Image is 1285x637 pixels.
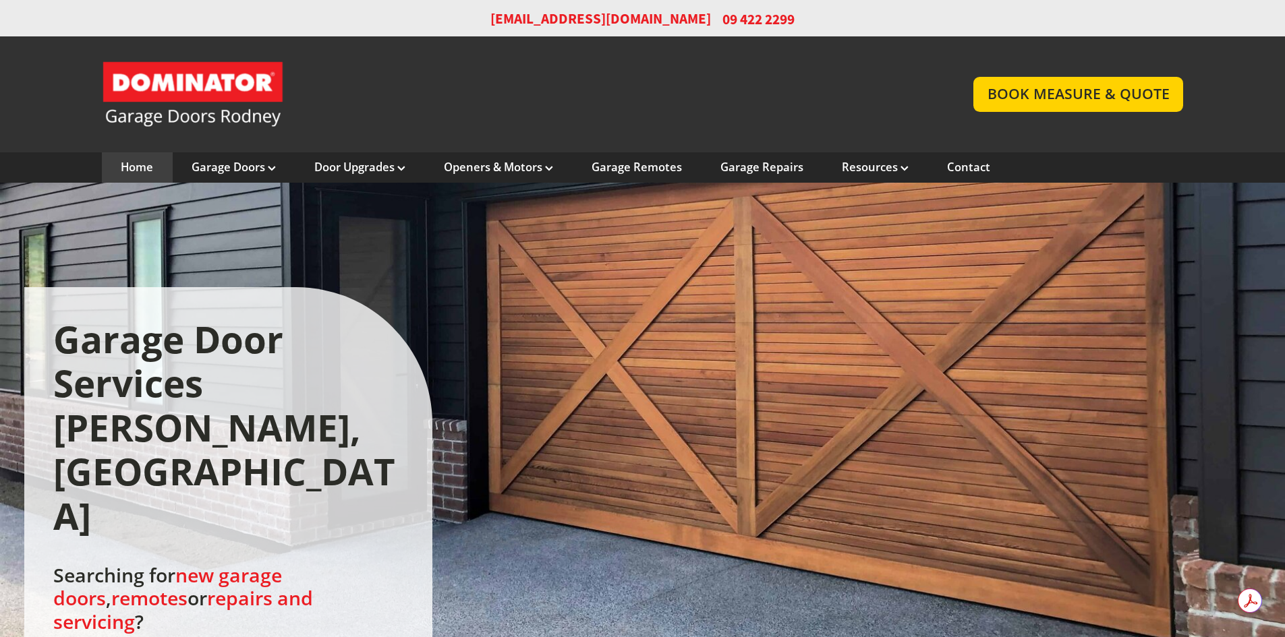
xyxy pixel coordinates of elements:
a: BOOK MEASURE & QUOTE [973,77,1183,111]
a: Garage Remotes [592,160,682,175]
a: Garage Repairs [720,160,803,175]
a: Door Upgrades [314,160,405,175]
a: [EMAIL_ADDRESS][DOMAIN_NAME] [490,9,711,29]
a: repairs and servicing [53,585,313,634]
span: 09 422 2299 [722,9,795,29]
a: Openers & Motors [444,160,553,175]
a: Resources [842,160,909,175]
a: Garage Doors [192,160,276,175]
a: remotes [111,585,188,611]
a: Contact [947,160,990,175]
a: Home [121,160,153,175]
a: Garage Door and Secure Access Solutions homepage [102,61,947,128]
h1: Garage Door Services [PERSON_NAME], [GEOGRAPHIC_DATA] [53,317,403,539]
a: new garage doors [53,562,282,611]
